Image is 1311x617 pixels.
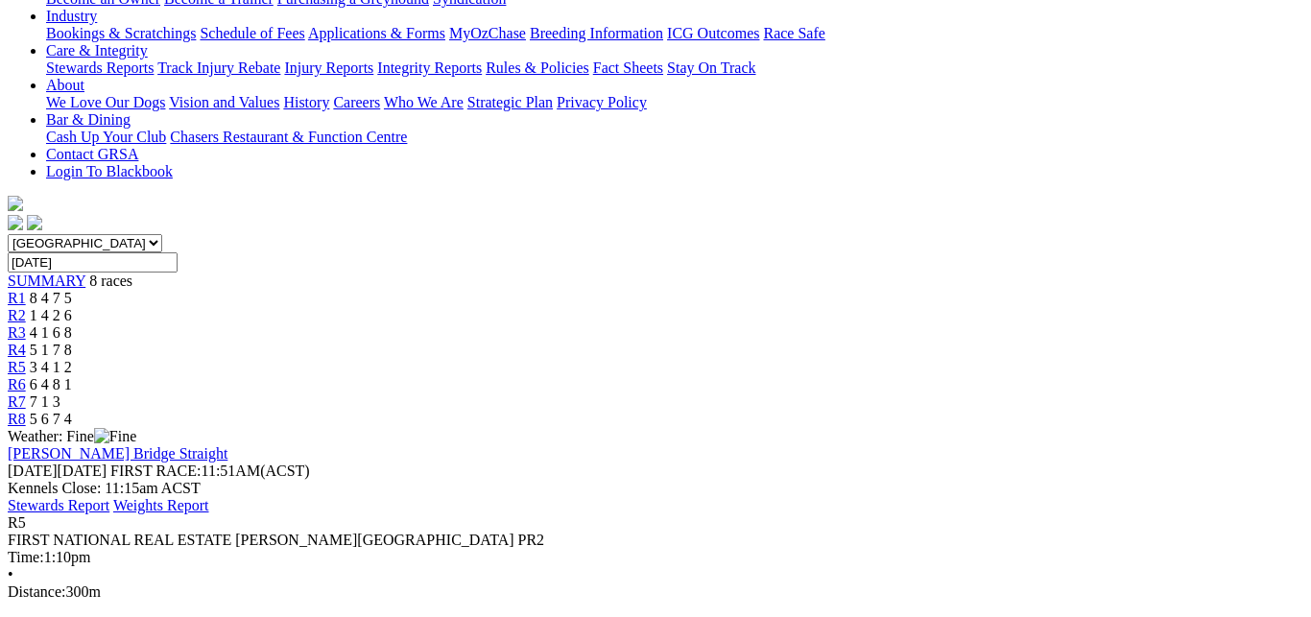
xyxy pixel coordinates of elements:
[8,307,26,323] a: R2
[46,111,131,128] a: Bar & Dining
[30,290,72,306] span: 8 4 7 5
[46,59,1287,77] div: Care & Integrity
[333,94,380,110] a: Careers
[530,25,663,41] a: Breeding Information
[46,129,1287,146] div: Bar & Dining
[8,273,85,289] a: SUMMARY
[200,25,304,41] a: Schedule of Fees
[283,94,329,110] a: History
[30,376,72,392] span: 6 4 8 1
[384,94,464,110] a: Who We Are
[8,445,227,462] a: [PERSON_NAME] Bridge Straight
[157,59,280,76] a: Track Injury Rebate
[284,59,373,76] a: Injury Reports
[46,146,138,162] a: Contact GRSA
[308,25,445,41] a: Applications & Forms
[8,393,26,410] a: R7
[486,59,589,76] a: Rules & Policies
[30,411,72,427] span: 5 6 7 4
[667,25,759,41] a: ICG Outcomes
[46,42,148,59] a: Care & Integrity
[46,59,154,76] a: Stewards Reports
[8,324,26,341] a: R3
[377,59,482,76] a: Integrity Reports
[113,497,209,513] a: Weights Report
[30,307,72,323] span: 1 4 2 6
[449,25,526,41] a: MyOzChase
[8,428,136,444] span: Weather: Fine
[593,59,663,76] a: Fact Sheets
[8,196,23,211] img: logo-grsa-white.png
[46,129,166,145] a: Cash Up Your Club
[46,163,173,179] a: Login To Blackbook
[8,583,1287,601] div: 300m
[8,549,1287,566] div: 1:10pm
[467,94,553,110] a: Strategic Plan
[46,8,97,24] a: Industry
[8,549,44,565] span: Time:
[8,290,26,306] a: R1
[110,463,201,479] span: FIRST RACE:
[169,94,279,110] a: Vision and Values
[8,411,26,427] a: R8
[30,393,60,410] span: 7 1 3
[8,566,13,582] span: •
[27,215,42,230] img: twitter.svg
[46,94,165,110] a: We Love Our Dogs
[667,59,755,76] a: Stay On Track
[46,77,84,93] a: About
[8,215,23,230] img: facebook.svg
[30,359,72,375] span: 3 4 1 2
[8,376,26,392] a: R6
[46,94,1287,111] div: About
[94,428,136,445] img: Fine
[8,497,109,513] a: Stewards Report
[46,25,1287,42] div: Industry
[89,273,132,289] span: 8 races
[8,583,65,600] span: Distance:
[8,252,178,273] input: Select date
[8,480,1287,497] div: Kennels Close: 11:15am ACST
[8,342,26,358] a: R4
[110,463,310,479] span: 11:51AM(ACST)
[557,94,647,110] a: Privacy Policy
[46,25,196,41] a: Bookings & Scratchings
[763,25,824,41] a: Race Safe
[8,359,26,375] a: R5
[8,532,1287,549] div: FIRST NATIONAL REAL ESTATE [PERSON_NAME][GEOGRAPHIC_DATA] PR2
[8,463,58,479] span: [DATE]
[30,342,72,358] span: 5 1 7 8
[30,324,72,341] span: 4 1 6 8
[8,463,107,479] span: [DATE]
[170,129,407,145] a: Chasers Restaurant & Function Centre
[8,514,26,531] span: R5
